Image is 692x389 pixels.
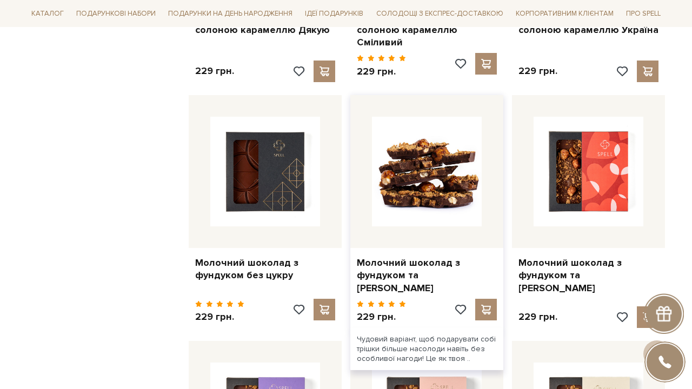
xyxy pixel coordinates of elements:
[27,5,68,22] span: Каталог
[164,5,297,22] span: Подарунки на День народження
[301,5,368,22] span: Ідеї подарунків
[622,5,665,22] span: Про Spell
[357,257,497,294] a: Молочний шоколад з фундуком та [PERSON_NAME]
[195,257,335,282] a: Молочний шоколад з фундуком без цукру
[511,4,618,23] a: Корпоративним клієнтам
[72,5,160,22] span: Подарункові набори
[518,257,658,294] a: Молочний шоколад з фундуком та [PERSON_NAME]
[350,328,503,371] div: Чудовий варіант, щоб подарувати собі трішки більше насолоди навіть без особливої нагоди! Це як тв...
[357,311,406,323] p: 229 грн.
[518,311,557,323] p: 229 грн.
[372,117,482,226] img: Молочний шоколад з фундуком та солоною карамеллю
[357,11,497,49] a: Молочний шоколад з солоною карамеллю Сміливий
[518,65,557,77] p: 229 грн.
[195,311,244,323] p: 229 грн.
[357,65,406,78] p: 229 грн.
[195,65,234,77] p: 229 грн.
[372,4,508,23] a: Солодощі з експрес-доставкою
